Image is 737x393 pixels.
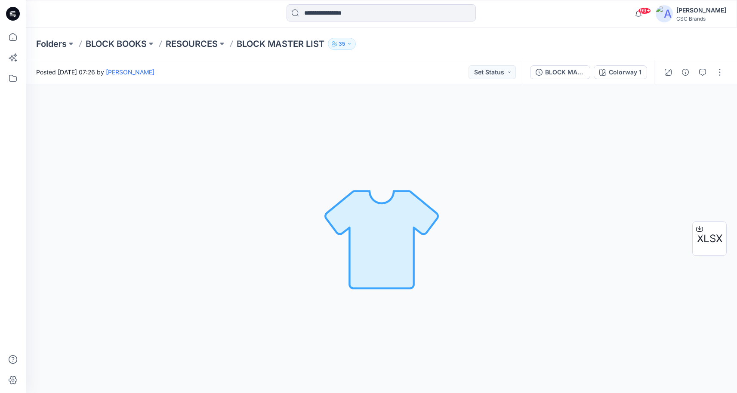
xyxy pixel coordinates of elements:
[638,7,651,14] span: 99+
[530,65,590,79] button: BLOCK MASTER LIST
[594,65,647,79] button: Colorway 1
[36,68,154,77] span: Posted [DATE] 07:26 by
[166,38,218,50] a: RESOURCES
[676,5,726,15] div: [PERSON_NAME]
[321,178,442,299] img: No Outline
[339,39,345,49] p: 35
[328,38,356,50] button: 35
[106,68,154,76] a: [PERSON_NAME]
[237,38,324,50] p: BLOCK MASTER LIST
[656,5,673,22] img: avatar
[86,38,147,50] a: BLOCK BOOKS
[36,38,67,50] a: Folders
[676,15,726,22] div: CSC Brands
[678,65,692,79] button: Details
[609,68,641,77] div: Colorway 1
[697,231,722,246] span: XLSX
[545,68,585,77] div: BLOCK MASTER LIST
